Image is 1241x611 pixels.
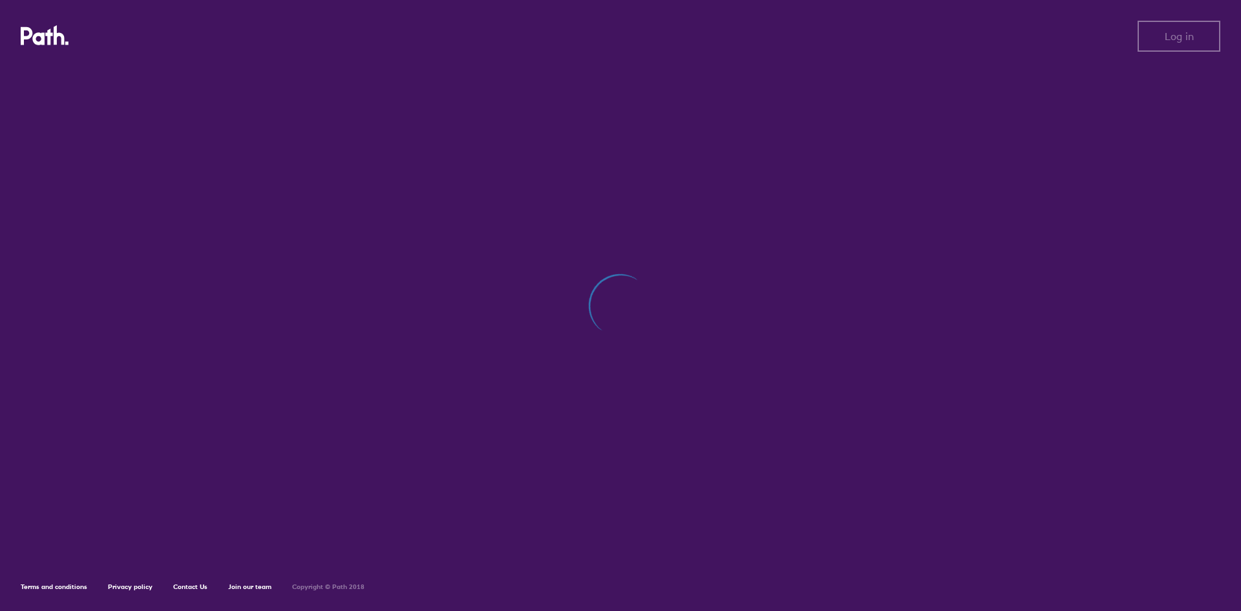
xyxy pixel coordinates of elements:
h6: Copyright © Path 2018 [292,583,365,591]
span: Log in [1165,30,1194,42]
a: Privacy policy [108,583,153,591]
a: Join our team [228,583,271,591]
a: Terms and conditions [21,583,87,591]
a: Contact Us [173,583,207,591]
button: Log in [1138,21,1220,52]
